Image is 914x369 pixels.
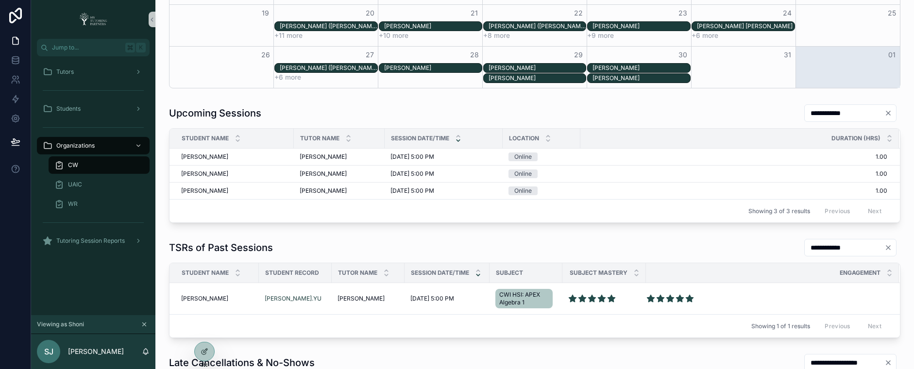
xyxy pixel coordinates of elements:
[280,64,377,72] div: Lillian (Lilly) Rodriguez
[886,49,897,61] button: 01
[697,22,795,30] div: [PERSON_NAME] [PERSON_NAME]
[697,22,795,31] div: Presley Shattuck
[411,269,469,277] span: Session Date/Time
[274,32,303,39] button: +11 more
[592,22,690,30] div: [PERSON_NAME]
[181,170,228,178] span: [PERSON_NAME]
[509,134,539,142] span: Location
[573,7,584,19] button: 22
[884,109,896,117] button: Clear
[274,73,301,81] button: +6 more
[410,295,454,302] span: [DATE] 5:00 PM
[592,64,690,72] div: [PERSON_NAME]
[390,170,434,178] span: [DATE] 5:00 PM
[514,152,532,161] div: Online
[265,269,319,277] span: Student Record
[592,64,690,72] div: Tylor Brees
[137,44,145,51] span: K
[182,269,229,277] span: Student Name
[37,39,150,56] button: Jump to...K
[37,320,84,328] span: Viewing as Shoni
[37,63,150,81] a: Tutors
[280,64,377,72] div: [PERSON_NAME] ([PERSON_NAME]) [PERSON_NAME]
[592,74,690,83] div: Nolan Espedal
[581,187,887,195] span: 1.00
[280,22,377,30] div: [PERSON_NAME] ([PERSON_NAME]) [PERSON_NAME]
[56,105,81,113] span: Students
[884,359,896,367] button: Clear
[300,170,347,178] span: [PERSON_NAME]
[181,295,228,302] span: [PERSON_NAME]
[410,295,484,302] a: [DATE] 5:00 PM
[338,269,377,277] span: Tutor Name
[514,186,532,195] div: Online
[49,176,150,193] a: UAIC
[76,12,110,27] img: App logo
[384,64,482,72] div: Jannat Aledrisi
[181,295,253,302] a: [PERSON_NAME]
[384,22,482,31] div: Jondel Cadenas
[469,49,480,61] button: 28
[489,74,586,82] div: [PERSON_NAME]
[338,295,385,302] span: [PERSON_NAME]
[379,32,408,39] button: +10 more
[300,153,347,161] span: [PERSON_NAME]
[56,68,74,76] span: Tutors
[338,295,399,302] a: [PERSON_NAME]
[169,241,273,254] h1: TSRs of Past Sessions
[495,287,557,310] a: CWI HSI: APEX Algebra 1
[884,244,896,252] button: Clear
[31,56,155,262] div: scrollable content
[489,64,586,72] div: Anthony Ramirez
[68,181,82,188] span: UAIC
[514,169,532,178] div: Online
[592,22,690,31] div: Faith Maas
[489,22,586,30] div: [PERSON_NAME] ([PERSON_NAME]) [PERSON_NAME]
[469,7,480,19] button: 21
[496,269,523,277] span: Subject
[265,295,322,302] a: [PERSON_NAME].YU
[886,7,897,19] button: 25
[37,232,150,250] a: Tutoring Session Reports
[781,7,793,19] button: 24
[751,322,810,330] span: Showing 1 of 1 results
[483,32,510,39] button: +8 more
[181,187,228,195] span: [PERSON_NAME]
[182,134,229,142] span: Student Name
[68,200,78,208] span: WR
[265,295,326,302] a: [PERSON_NAME].YU
[581,153,887,161] span: 1.00
[781,49,793,61] button: 31
[37,100,150,117] a: Students
[570,269,627,277] span: Subject Mastery
[181,153,228,161] span: [PERSON_NAME]
[260,49,271,61] button: 26
[364,7,376,19] button: 20
[831,134,880,142] span: Duration (hrs)
[592,74,690,82] div: [PERSON_NAME]
[300,187,347,195] span: [PERSON_NAME]
[44,346,53,357] span: SJ
[169,106,261,120] h1: Upcoming Sessions
[56,237,125,245] span: Tutoring Session Reports
[391,134,449,142] span: Session Date/Time
[49,195,150,213] a: WR
[300,134,339,142] span: Tutor Name
[581,170,887,178] span: 1.00
[68,161,78,169] span: CW
[692,32,718,39] button: +6 more
[49,156,150,174] a: CW
[37,137,150,154] a: Organizations
[587,32,614,39] button: +9 more
[68,347,124,356] p: [PERSON_NAME]
[364,49,376,61] button: 27
[573,49,584,61] button: 29
[499,291,549,306] span: CWI HSI: APEX Algebra 1
[52,44,121,51] span: Jump to...
[748,207,810,215] span: Showing 3 of 3 results
[489,74,586,83] div: Omar Ali
[489,64,586,72] div: [PERSON_NAME]
[677,7,689,19] button: 23
[56,142,95,150] span: Organizations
